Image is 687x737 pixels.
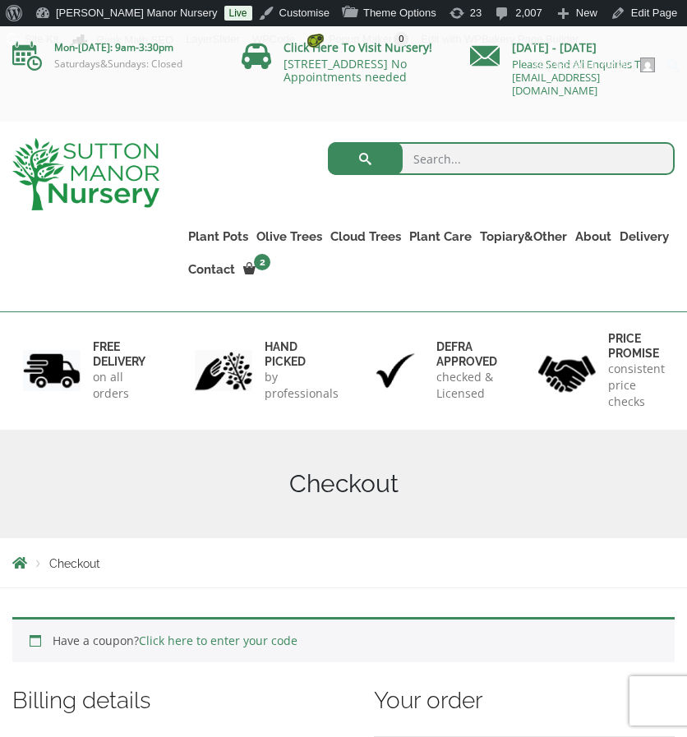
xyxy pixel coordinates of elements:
[12,617,675,662] div: Have a coupon?
[436,339,497,369] h6: Defra approved
[512,57,649,98] a: Please Send All Enquiries To: [EMAIL_ADDRESS][DOMAIN_NAME]
[93,369,149,402] p: on all orders
[12,685,338,716] h3: Billing details
[239,258,275,281] a: 2
[65,26,180,53] a: Rank Math Dashboard
[23,350,81,392] img: 1.jpg
[328,142,675,175] input: Search...
[12,58,217,71] p: Saturdays&Sundays: Closed
[25,33,58,45] span: Site Kit
[247,26,302,53] a: WPCode
[284,56,407,85] a: [STREET_ADDRESS] No Appointments needed
[93,339,149,369] h6: FREE DELIVERY
[367,350,424,392] img: 3.jpg
[12,138,159,210] img: logo
[326,225,405,248] a: Cloud Trees
[184,225,252,248] a: Plant Pots
[608,361,665,410] p: consistent price checks
[415,26,585,53] a: Edit with WPBakery Page Builder
[538,345,596,395] img: 4.jpg
[302,26,415,53] a: Popup Maker
[265,369,339,402] p: by professionals
[139,633,297,648] a: Click here to enter your code
[405,225,476,248] a: Plant Care
[616,225,673,248] a: Delivery
[476,225,571,248] a: Topiary&Other
[12,556,675,569] nav: Breadcrumbs
[394,32,408,47] span: 0
[374,685,675,716] h3: Your order
[528,53,662,79] a: Hi,
[49,557,100,570] span: Checkout
[12,469,675,499] h1: Checkout
[265,339,339,369] h6: hand picked
[436,369,497,402] p: checked & Licensed
[195,350,252,392] img: 2.jpg
[252,225,326,248] a: Olive Trees
[224,6,252,21] a: Live
[254,254,270,270] span: 2
[608,331,665,361] h6: Price promise
[184,258,239,281] a: Contact
[180,26,247,53] a: LayerSlider
[96,34,173,46] span: Rank Math SEO
[547,59,635,71] span: [PERSON_NAME]
[571,225,616,248] a: About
